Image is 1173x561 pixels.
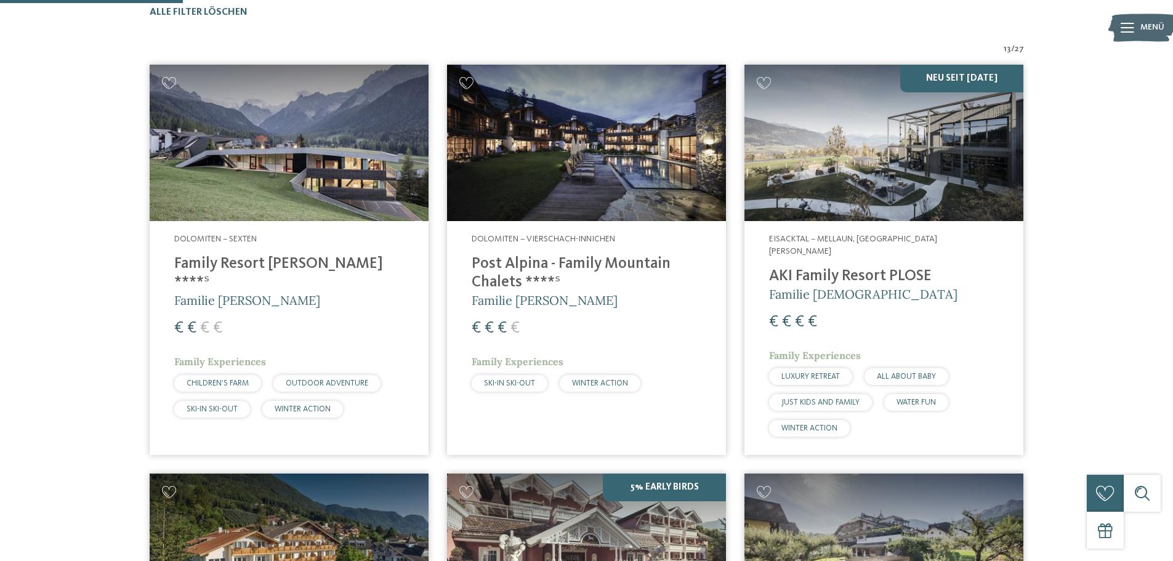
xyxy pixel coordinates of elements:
[150,65,429,456] a: Familienhotels gesucht? Hier findet ihr die besten! Dolomiten – Sexten Family Resort [PERSON_NAME...
[769,286,957,302] span: Familie [DEMOGRAPHIC_DATA]
[472,255,701,292] h4: Post Alpina - Family Mountain Chalets ****ˢ
[150,65,429,222] img: Family Resort Rainer ****ˢ
[200,320,209,336] span: €
[510,320,520,336] span: €
[782,314,791,330] span: €
[808,314,817,330] span: €
[1015,43,1024,55] span: 27
[781,398,860,406] span: JUST KIDS AND FAMILY
[174,293,320,308] span: Familie [PERSON_NAME]
[769,267,999,286] h4: AKI Family Resort PLOSE
[472,320,481,336] span: €
[781,424,837,432] span: WINTER ACTION
[150,7,248,17] span: Alle Filter löschen
[213,320,222,336] span: €
[484,379,535,387] span: SKI-IN SKI-OUT
[572,379,628,387] span: WINTER ACTION
[769,314,778,330] span: €
[174,355,266,368] span: Family Experiences
[447,65,726,222] img: Post Alpina - Family Mountain Chalets ****ˢ
[769,349,861,361] span: Family Experiences
[286,379,368,387] span: OUTDOOR ADVENTURE
[485,320,494,336] span: €
[744,65,1023,456] a: Familienhotels gesucht? Hier findet ihr die besten! NEU seit [DATE] Eisacktal – Mellaun, [GEOGRAP...
[877,373,936,381] span: ALL ABOUT BABY
[472,355,563,368] span: Family Experiences
[174,235,257,243] span: Dolomiten – Sexten
[472,235,615,243] span: Dolomiten – Vierschach-Innichen
[769,235,937,256] span: Eisacktal – Mellaun, [GEOGRAPHIC_DATA][PERSON_NAME]
[174,255,404,292] h4: Family Resort [PERSON_NAME] ****ˢ
[1011,43,1015,55] span: /
[1004,43,1011,55] span: 13
[275,405,331,413] span: WINTER ACTION
[498,320,507,336] span: €
[187,320,196,336] span: €
[187,405,238,413] span: SKI-IN SKI-OUT
[781,373,840,381] span: LUXURY RETREAT
[174,320,183,336] span: €
[187,379,249,387] span: CHILDREN’S FARM
[795,314,804,330] span: €
[447,65,726,456] a: Familienhotels gesucht? Hier findet ihr die besten! Dolomiten – Vierschach-Innichen Post Alpina -...
[744,65,1023,222] img: Familienhotels gesucht? Hier findet ihr die besten!
[472,293,618,308] span: Familie [PERSON_NAME]
[897,398,936,406] span: WATER FUN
